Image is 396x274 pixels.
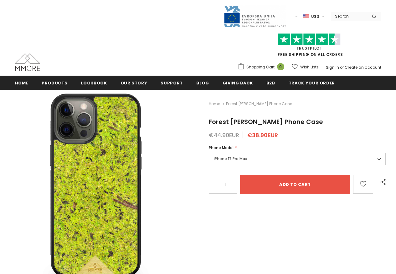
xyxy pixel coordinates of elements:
[238,36,381,57] span: FREE SHIPPING ON ALL ORDERS
[161,80,183,86] span: support
[289,76,335,90] a: Track your order
[238,62,287,72] a: Shopping Cart 0
[331,12,367,21] input: Search Site
[196,76,209,90] a: Blog
[345,65,381,70] a: Create an account
[224,5,286,28] img: Javni Razpis
[121,76,147,90] a: Our Story
[81,80,107,86] span: Lookbook
[278,33,341,46] img: Trust Pilot Stars
[292,62,319,73] a: Wish Lists
[209,131,239,139] span: €44.90EUR
[311,13,319,20] span: USD
[289,80,335,86] span: Track your order
[226,100,292,108] span: Forest [PERSON_NAME] Phone Case
[240,175,350,194] input: Add to cart
[209,145,234,150] span: Phone Model
[15,80,28,86] span: Home
[224,13,286,19] a: Javni Razpis
[161,76,183,90] a: support
[209,100,220,108] a: Home
[196,80,209,86] span: Blog
[326,65,339,70] a: Sign In
[300,64,319,70] span: Wish Lists
[42,76,67,90] a: Products
[277,63,284,70] span: 0
[15,76,28,90] a: Home
[303,14,309,19] img: USD
[81,76,107,90] a: Lookbook
[223,80,253,86] span: Giving back
[266,80,275,86] span: B2B
[266,76,275,90] a: B2B
[209,117,323,126] span: Forest [PERSON_NAME] Phone Case
[246,64,275,70] span: Shopping Cart
[247,131,278,139] span: €38.90EUR
[209,153,386,165] label: iPhone 17 Pro Max
[340,65,344,70] span: or
[121,80,147,86] span: Our Story
[296,46,322,51] a: Trustpilot
[15,53,40,71] img: MMORE Cases
[223,76,253,90] a: Giving back
[42,80,67,86] span: Products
